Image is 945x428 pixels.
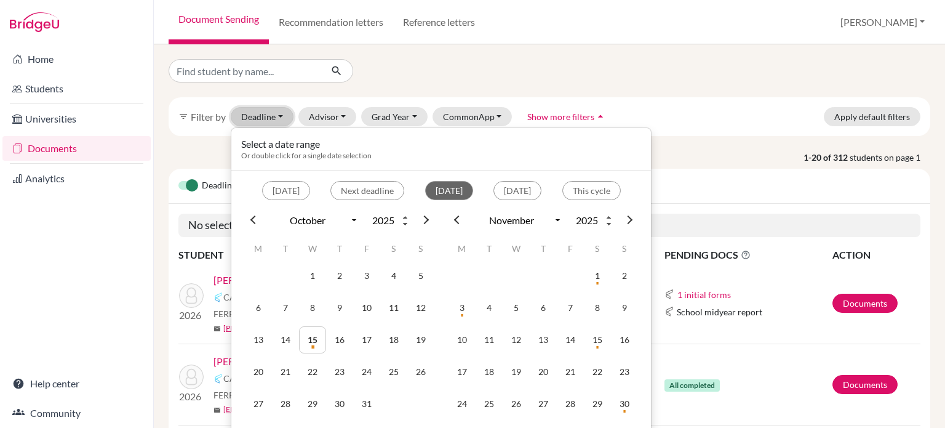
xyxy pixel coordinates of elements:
span: CAID 47648171 [223,372,286,385]
th: S [584,235,611,262]
th: T [272,235,299,262]
td: 11 [476,326,503,353]
span: CAID 47364998 [223,291,286,304]
th: M [449,235,476,262]
td: 17 [449,358,476,386]
button: CommonApp [433,107,512,126]
td: 8 [584,294,611,321]
td: 23 [611,358,638,386]
a: Analytics [2,166,151,191]
td: 25 [380,358,407,386]
td: 23 [326,358,353,386]
a: [PERSON_NAME] [213,354,290,369]
a: Documents [832,375,898,394]
td: 27 [530,390,557,418]
td: 25 [476,390,503,418]
h5: No selected deadline [178,214,920,237]
td: 3 [353,262,380,289]
a: Documents [2,136,151,161]
button: Show more filtersarrow_drop_up [517,107,617,126]
td: 30 [611,390,638,418]
p: 2026 [179,308,204,323]
button: Apply default filters [824,107,920,126]
th: F [353,235,380,262]
td: 16 [611,326,638,353]
span: mail [213,325,221,333]
td: 13 [245,326,272,353]
td: 19 [407,326,434,353]
td: 20 [530,358,557,386]
span: PENDING DOCS [664,248,831,262]
span: Show more filters [527,111,594,122]
td: 29 [584,390,611,418]
a: Help center [2,371,151,396]
td: 30 [326,390,353,418]
td: 19 [503,358,530,386]
td: 11 [380,294,407,321]
a: [PERSON_NAME] [213,273,290,288]
td: 18 [380,326,407,353]
i: arrow_drop_up [594,110,607,123]
input: Find student by name... [169,59,321,83]
td: 20 [245,358,272,386]
td: 15 [584,326,611,353]
i: filter_list [178,111,188,121]
a: Students [2,76,151,101]
button: [DATE] [493,181,541,200]
span: FERPA [213,389,273,402]
td: 10 [449,326,476,353]
td: 26 [407,358,434,386]
td: 31 [353,390,380,418]
td: 13 [530,326,557,353]
img: Common App logo [664,289,674,299]
td: 2 [326,262,353,289]
td: 16 [326,326,353,353]
th: STUDENT [178,247,425,263]
span: All completed [664,379,720,392]
button: [PERSON_NAME] [835,10,930,34]
td: 22 [584,358,611,386]
button: 1 initial forms [677,288,732,302]
span: students on page 1 [850,151,930,164]
td: 6 [530,294,557,321]
button: Advisor [298,107,357,126]
a: Documents [832,294,898,313]
th: S [380,235,407,262]
img: Baek, Sharon [179,365,204,389]
th: T [326,235,353,262]
button: [DATE] [425,181,473,200]
td: 12 [503,326,530,353]
img: Common App logo [213,293,223,302]
a: [EMAIL_ADDRESS][DOMAIN_NAME] [223,404,347,415]
img: Common App logo [213,374,223,384]
span: Filter by [191,111,226,123]
button: [DATE] [262,181,310,200]
th: T [476,235,503,262]
td: 3 [449,294,476,321]
img: Bridge-U [10,12,59,32]
span: Deadline view is on [202,179,276,193]
a: Universities [2,107,151,131]
td: 18 [476,358,503,386]
strong: 1-20 of 312 [803,151,850,164]
p: 2026 [179,389,204,404]
td: 21 [272,358,299,386]
th: W [299,235,326,262]
td: 8 [299,294,326,321]
td: 6 [245,294,272,321]
td: 28 [272,390,299,418]
span: mail [213,406,221,414]
td: 17 [353,326,380,353]
th: S [611,235,638,262]
td: 4 [380,262,407,289]
td: 26 [503,390,530,418]
td: 5 [407,262,434,289]
td: 24 [353,358,380,386]
img: Anderson, Soren [179,283,204,308]
button: This cycle [562,181,621,200]
td: 12 [407,294,434,321]
td: 15 [299,326,326,353]
a: [PERSON_NAME][EMAIL_ADDRESS][DOMAIN_NAME] [223,323,405,334]
td: 7 [557,294,584,321]
td: 5 [503,294,530,321]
